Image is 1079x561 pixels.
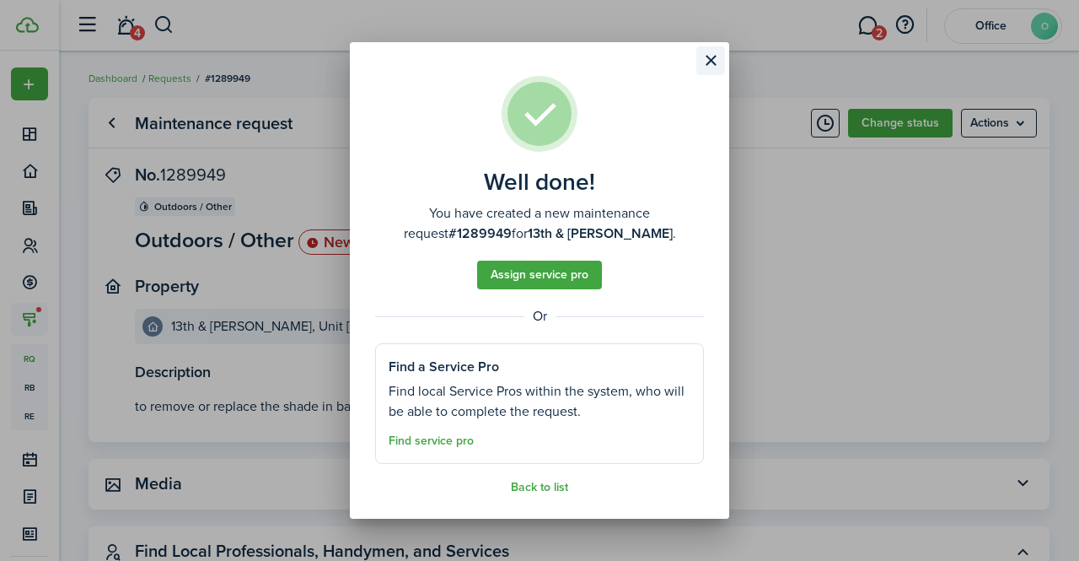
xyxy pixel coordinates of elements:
button: Assign service pro [477,261,602,289]
button: Close modal [696,46,725,75]
well-done-title: Well done! [484,169,595,196]
well-done-separator: Or [375,306,704,326]
a: Back to list [511,481,568,494]
well-done-section-title: Find a Service Pro [389,357,499,377]
b: 13th & [PERSON_NAME] [528,224,673,243]
b: #1289949 [448,224,512,243]
well-done-description: You have created a new maintenance request for . [375,203,704,244]
button: Find service pro [389,434,474,448]
well-done-section-description: Find local Service Pros within the system, who will be able to complete the request. [389,381,690,422]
